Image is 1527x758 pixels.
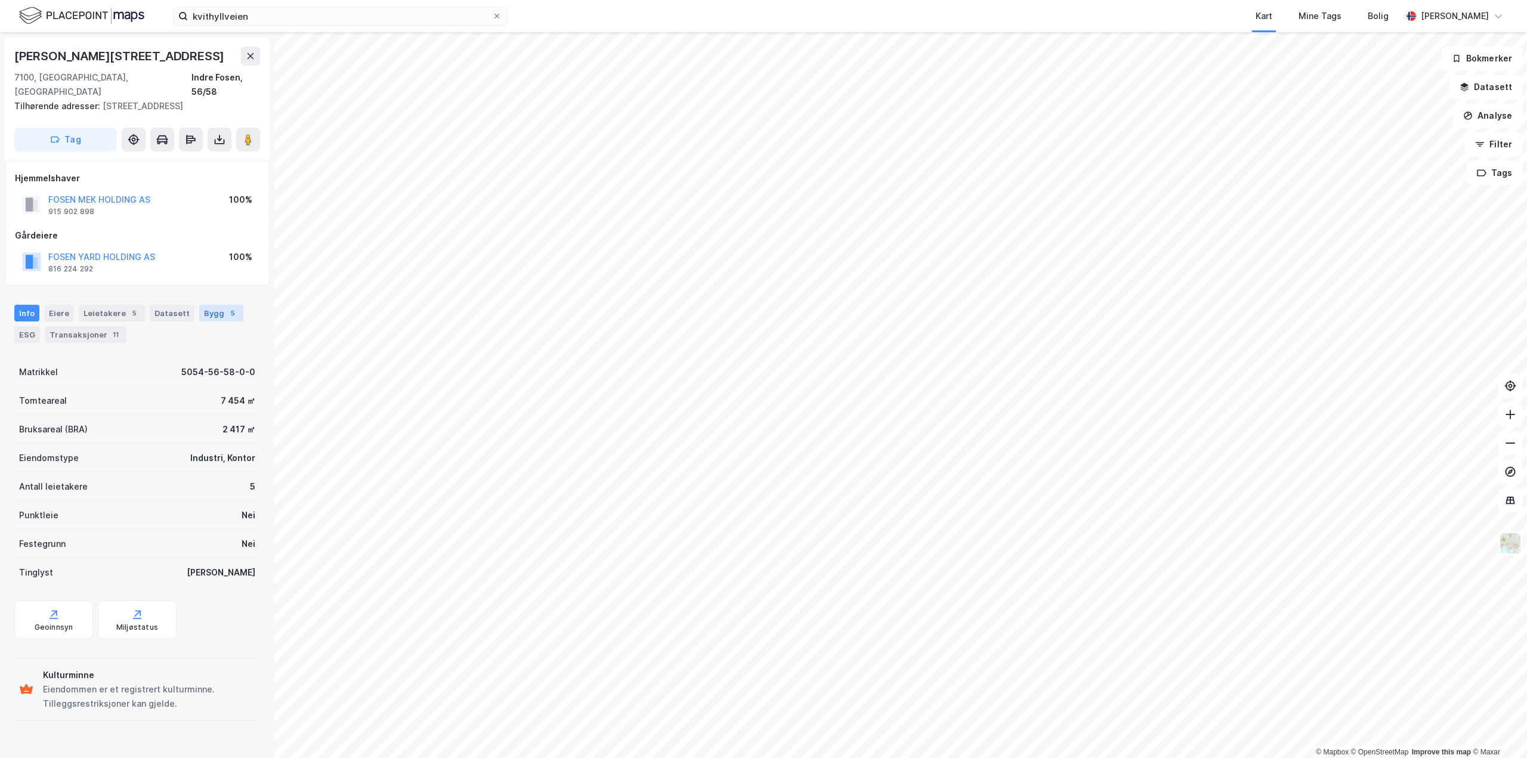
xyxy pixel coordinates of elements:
[19,451,79,465] div: Eiendomstype
[222,422,255,437] div: 2 417 ㎡
[14,101,103,111] span: Tilhørende adresser:
[187,565,255,580] div: [PERSON_NAME]
[35,623,73,632] div: Geoinnsyn
[48,207,94,216] div: 915 902 898
[14,305,39,321] div: Info
[110,329,122,341] div: 11
[1421,9,1489,23] div: [PERSON_NAME]
[242,537,255,551] div: Nei
[14,128,117,151] button: Tag
[229,193,252,207] div: 100%
[190,451,255,465] div: Industri, Kontor
[19,365,58,379] div: Matrikkel
[116,623,158,632] div: Miljøstatus
[45,326,126,343] div: Transaksjoner
[150,305,194,321] div: Datasett
[1412,748,1471,756] a: Improve this map
[19,394,67,408] div: Tomteareal
[43,668,255,682] div: Kulturminne
[1368,9,1389,23] div: Bolig
[19,422,88,437] div: Bruksareal (BRA)
[15,228,259,243] div: Gårdeiere
[19,479,88,494] div: Antall leietakere
[221,394,255,408] div: 7 454 ㎡
[1449,75,1522,99] button: Datasett
[19,565,53,580] div: Tinglyst
[19,537,66,551] div: Festegrunn
[44,305,74,321] div: Eiere
[1465,132,1522,156] button: Filter
[1351,748,1409,756] a: OpenStreetMap
[1442,47,1522,70] button: Bokmerker
[250,479,255,494] div: 5
[43,682,255,711] div: Eiendommen er et registrert kulturminne. Tilleggsrestriksjoner kan gjelde.
[188,7,492,25] input: Søk på adresse, matrikkel, gårdeiere, leietakere eller personer
[19,508,58,522] div: Punktleie
[128,307,140,319] div: 5
[229,250,252,264] div: 100%
[1316,748,1349,756] a: Mapbox
[1467,161,1522,185] button: Tags
[227,307,239,319] div: 5
[14,47,227,66] div: [PERSON_NAME][STREET_ADDRESS]
[1256,9,1272,23] div: Kart
[1499,532,1522,555] img: Z
[1467,701,1527,758] div: Kontrollprogram for chat
[199,305,243,321] div: Bygg
[1453,104,1522,128] button: Analyse
[191,70,260,99] div: Indre Fosen, 56/58
[14,326,40,343] div: ESG
[79,305,145,321] div: Leietakere
[15,171,259,185] div: Hjemmelshaver
[1299,9,1341,23] div: Mine Tags
[48,264,93,274] div: 816 224 292
[19,5,144,26] img: logo.f888ab2527a4732fd821a326f86c7f29.svg
[1467,701,1527,758] iframe: Chat Widget
[242,508,255,522] div: Nei
[14,70,191,99] div: 7100, [GEOGRAPHIC_DATA], [GEOGRAPHIC_DATA]
[14,99,251,113] div: [STREET_ADDRESS]
[181,365,255,379] div: 5054-56-58-0-0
